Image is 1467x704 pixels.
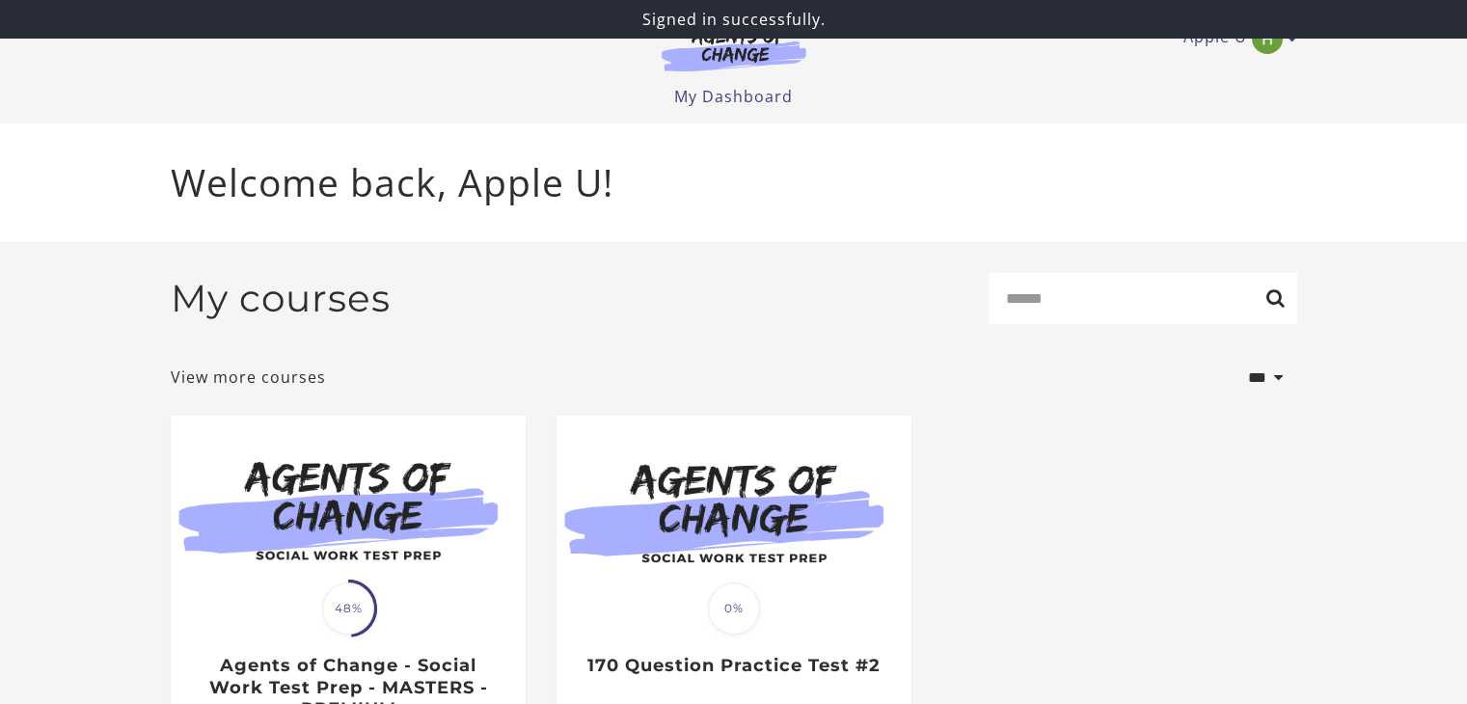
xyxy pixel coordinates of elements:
[1183,23,1288,54] a: Toggle menu
[8,8,1459,31] p: Signed in successfully.
[171,276,391,321] h2: My courses
[171,366,326,389] a: View more courses
[577,655,890,677] h3: 170 Question Practice Test #2
[171,154,1297,211] p: Welcome back, Apple U!
[708,582,760,635] span: 0%
[674,86,793,107] a: My Dashboard
[641,27,827,71] img: Agents of Change Logo
[322,582,374,635] span: 48%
